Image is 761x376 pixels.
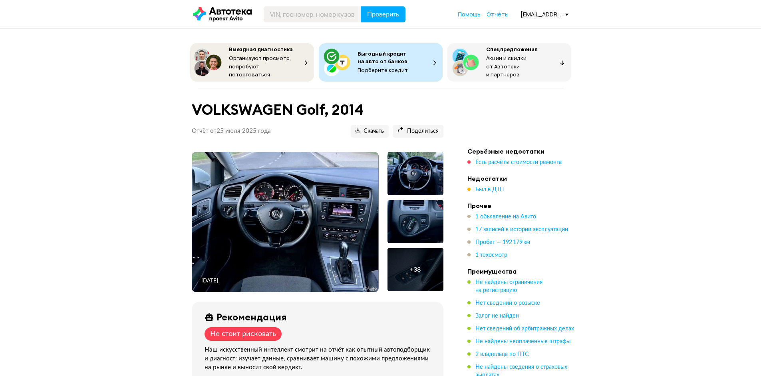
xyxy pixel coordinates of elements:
button: Выгодный кредит на авто от банковПодберите кредит [319,43,443,82]
span: Спецпредложения [486,46,538,53]
span: Нет сведений об арбитражных делах [475,326,574,332]
div: Не стоит рисковать [210,330,276,338]
span: 1 техосмотр [475,252,507,258]
h4: Преимущества [467,267,579,275]
span: Выгодный кредит на авто от банков [358,50,407,65]
div: Рекомендация [217,311,287,322]
button: Проверить [361,6,405,22]
span: Выездная диагностика [229,46,293,53]
p: Отчёт от 25 июля 2025 года [192,127,271,135]
span: Залог не найден [475,313,519,319]
input: VIN, госномер, номер кузова [264,6,361,22]
button: Поделиться [393,125,443,138]
img: Main car [192,152,379,292]
button: Скачать [351,125,389,138]
div: Наш искусственный интеллект смотрит на отчёт как опытный автоподборщик и диагност: изучает данные... [205,346,434,372]
span: Акции и скидки от Автотеки и партнёров [486,54,527,78]
span: Пробег — 192 179 км [475,240,530,245]
h4: Недостатки [467,174,579,182]
a: Помощь [458,10,481,18]
button: СпецпредложенияАкции и скидки от Автотеки и партнёров [447,43,571,82]
span: Скачать [356,128,384,135]
span: Есть расчёты стоимости ремонта [475,160,562,165]
span: Поделиться [397,128,439,135]
a: Отчёты [487,10,509,18]
div: [DATE] [201,278,218,285]
span: 2 владельца по ПТС [475,352,529,357]
span: Подберите кредит [358,66,408,74]
span: Нет сведений о розыске [475,300,540,306]
div: [EMAIL_ADDRESS][DOMAIN_NAME] [521,10,568,18]
span: 1 объявление на Авито [475,214,536,220]
span: Не найдены ограничения на регистрацию [475,280,542,293]
h4: Серьёзные недостатки [467,147,579,155]
h4: Прочее [467,202,579,210]
span: 17 записей в истории эксплуатации [475,227,568,232]
div: + 38 [410,266,421,274]
span: Организуют просмотр, попробуют поторговаться [229,54,291,78]
span: Проверить [367,11,399,18]
button: Выездная диагностикаОрганизуют просмотр, попробуют поторговаться [190,43,314,82]
h1: VOLKSWAGEN Golf, 2014 [192,101,443,118]
span: Не найдены неоплаченные штрафы [475,339,570,344]
span: Был в ДТП [475,187,504,192]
